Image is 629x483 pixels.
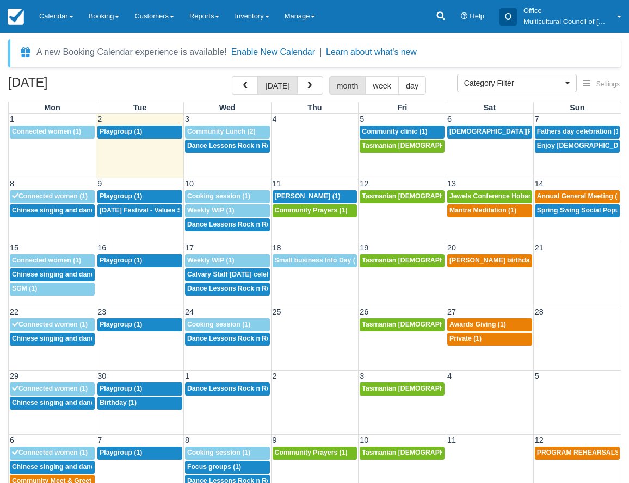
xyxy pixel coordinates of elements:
span: [PERSON_NAME] (1) [275,192,341,200]
a: Private (1) [447,333,532,346]
span: 1 [9,115,15,123]
a: Playgroup (1) [97,190,182,203]
a: [PERSON_NAME] birthday (2) [447,254,532,267]
span: 28 [534,308,545,316]
span: Chinese singing and dancing (1) [12,335,114,342]
a: Playgroup (1) [97,254,182,267]
button: month [329,76,366,95]
span: Weekly WIP (1) [187,256,235,264]
span: Tasmanian [DEMOGRAPHIC_DATA] Association -Weekly Praying (1) [362,142,577,149]
span: 14 [534,179,545,188]
span: Chinese singing and dancing (1) [12,206,114,214]
span: [DEMOGRAPHIC_DATA][PERSON_NAME]’s birthday (1) [449,128,625,135]
span: Fri [397,103,407,112]
a: Tasmanian [DEMOGRAPHIC_DATA] Association -Weekly Praying (1) [360,447,445,460]
span: Community Prayers (1) [275,206,348,214]
span: Jewels Conference Hobart 2025 (1) [449,192,560,200]
span: 10 [184,179,195,188]
a: Small business Info Day (1) [273,254,357,267]
a: Weekly WIP (1) [185,204,270,217]
span: SGM (1) [12,285,37,292]
a: Community Prayers (1) [273,204,357,217]
span: 5 [359,115,365,123]
span: 22 [9,308,20,316]
span: Connected women (1) [12,128,81,135]
span: 5 [534,372,540,380]
span: Playgroup (1) [100,192,142,200]
a: Chinese singing and dancing (1) [10,204,95,217]
i: Help [461,13,468,20]
span: Playgroup (1) [100,128,142,135]
a: Spring Swing Social Popup (1) [535,204,620,217]
span: 2 [272,372,278,380]
span: Tasmanian [DEMOGRAPHIC_DATA] Association -Weekly Praying (1) [362,256,577,264]
span: 6 [446,115,453,123]
span: 10 [359,436,369,444]
a: Cooking session (1) [185,447,270,460]
span: Connected women (1) [12,449,88,456]
a: Dance Lessons Rock n Roll (1) [185,218,270,231]
span: Private (1) [449,335,482,342]
span: 3 [359,372,365,380]
p: Multicultural Council of [GEOGRAPHIC_DATA] [523,16,610,27]
span: Focus groups (1) [187,463,241,471]
span: Mon [44,103,60,112]
a: Playgroup (1) [97,447,182,460]
span: 12 [359,179,369,188]
a: Dance Lessons Rock n Roll (1) [185,140,270,153]
span: 9 [272,436,278,444]
span: Settings [596,80,620,88]
span: 20 [446,243,457,252]
a: Connected women (1) [10,447,95,460]
a: Cooking session (1) [185,318,270,331]
span: Cooking session (1) [187,321,250,328]
span: Help [470,12,484,20]
button: Settings [577,77,626,92]
a: Calvary Staff [DATE] celebration (2) [185,268,270,281]
a: Connected women (1) [10,190,95,203]
span: 21 [534,243,545,252]
span: 26 [359,308,369,316]
h2: [DATE] [8,76,146,96]
span: [DATE] Festival - Values Session 2025 (1) [100,206,229,214]
a: Connected women (1) [10,318,95,331]
button: day [398,76,426,95]
span: Tasmanian [DEMOGRAPHIC_DATA] Association -Weekly Praying (1) [362,192,577,200]
span: Tue [133,103,147,112]
div: O [499,8,517,26]
img: checkfront-main-nav-mini-logo.png [8,9,24,25]
span: Chinese singing and dancing (1) [12,271,114,278]
a: Focus groups (1) [185,461,270,474]
span: 13 [446,179,457,188]
span: 1 [184,372,190,380]
span: 24 [184,308,195,316]
a: [DATE] Festival - Values Session 2025 (1) [97,204,182,217]
div: A new Booking Calendar experience is available! [36,46,227,59]
span: Chinese singing and dancing (1) [12,399,114,406]
a: Fathers day celebration (1) [535,126,620,139]
span: 2 [96,115,103,123]
a: Mantra Meditation (1) [447,204,532,217]
a: Playgroup (1) [97,382,182,396]
span: Category Filter [464,78,563,89]
span: Chinese singing and dancing (1) [12,463,114,471]
a: Community Prayers (1) [273,447,357,460]
a: Playgroup (1) [97,318,182,331]
a: Birthday (1) [97,397,182,410]
span: Playgroup (1) [100,449,142,456]
span: Tasmanian [DEMOGRAPHIC_DATA] Association -Weekly Praying (1) [362,321,577,328]
span: 11 [446,436,457,444]
a: Tasmanian [DEMOGRAPHIC_DATA] Association -Weekly Praying (1) [360,190,445,203]
span: 18 [272,243,282,252]
a: Tasmanian [DEMOGRAPHIC_DATA] Association -Weekly Praying (1) [360,318,445,331]
span: 15 [9,243,20,252]
span: Birthday (1) [100,399,137,406]
span: Thu [307,103,322,112]
span: 16 [96,243,107,252]
span: Playgroup (1) [100,256,142,264]
span: Mantra Meditation (1) [449,206,516,214]
a: [PERSON_NAME] (1) [273,190,357,203]
a: Dance Lessons Rock n Roll (1) [185,382,270,396]
a: Awards Giving (1) [447,318,532,331]
span: Connected women (1) [12,321,88,328]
